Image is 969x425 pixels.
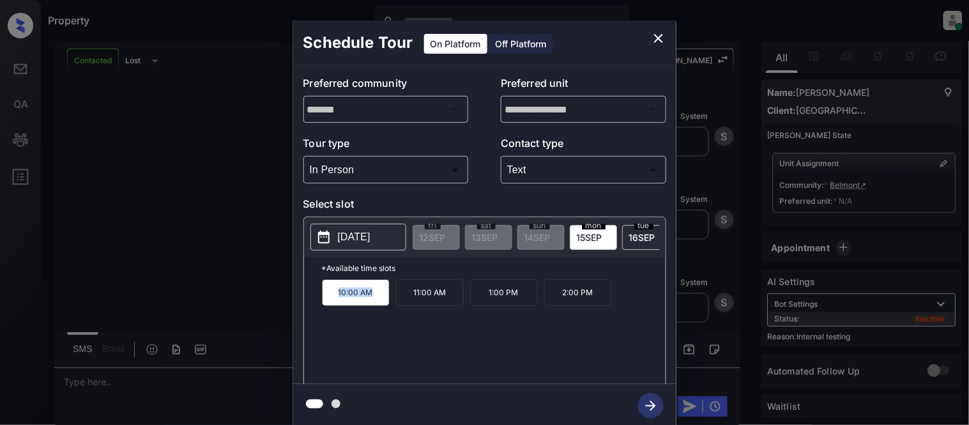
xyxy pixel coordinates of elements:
div: date-select [622,225,669,250]
div: On Platform [424,34,487,54]
p: Select slot [303,196,666,217]
p: Preferred community [303,75,469,96]
h2: Schedule Tour [293,20,423,65]
button: close [646,26,671,51]
span: 16 SEP [629,232,655,243]
span: tue [634,222,653,229]
p: 1:00 PM [470,279,538,306]
div: date-select [570,225,617,250]
button: [DATE] [310,224,406,251]
span: mon [582,222,606,229]
p: 11:00 AM [396,279,464,306]
p: *Available time slots [322,257,666,279]
div: In Person [307,159,466,180]
p: Contact type [501,135,666,156]
p: Tour type [303,135,469,156]
p: [DATE] [338,229,370,245]
p: 10:00 AM [322,279,390,306]
div: Text [504,159,663,180]
p: Preferred unit [501,75,666,96]
p: 2:00 PM [544,279,612,306]
span: 15 SEP [577,232,602,243]
div: Off Platform [489,34,553,54]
